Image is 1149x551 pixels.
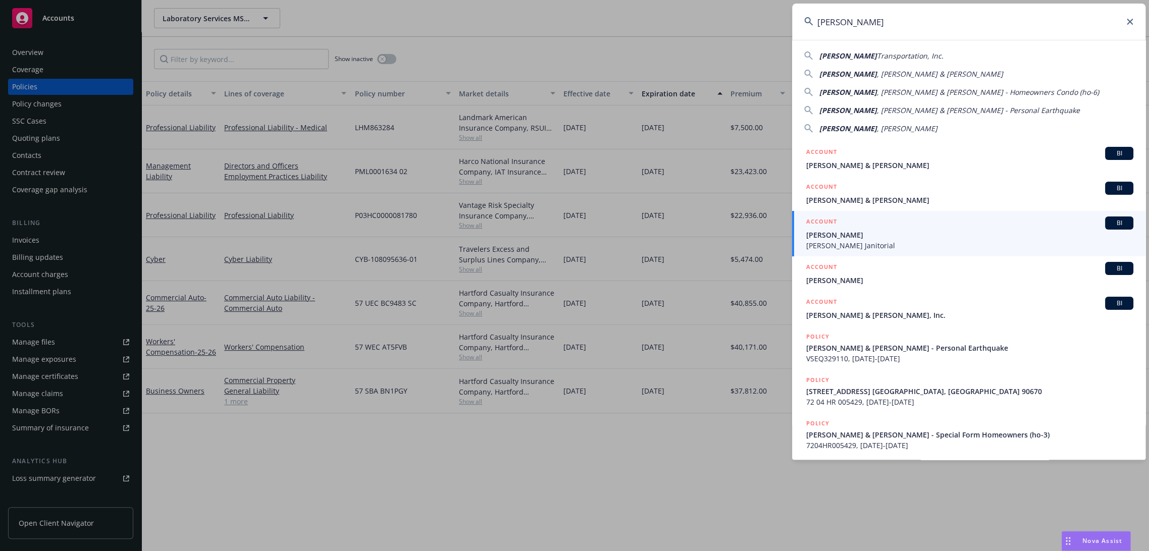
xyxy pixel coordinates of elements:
a: ACCOUNTBI[PERSON_NAME] & [PERSON_NAME], Inc. [792,291,1145,326]
h5: ACCOUNT [806,216,837,229]
span: Nova Assist [1082,536,1122,545]
a: ACCOUNTBI[PERSON_NAME][PERSON_NAME] Janitorial [792,211,1145,256]
h5: POLICY [806,418,829,428]
span: [PERSON_NAME] Janitorial [806,240,1133,251]
span: VSEQ329110, [DATE]-[DATE] [806,353,1133,364]
span: 72 04 HR 005429, [DATE]-[DATE] [806,397,1133,407]
h5: ACCOUNT [806,297,837,309]
a: ACCOUNTBI[PERSON_NAME] & [PERSON_NAME] [792,141,1145,176]
span: [PERSON_NAME] [819,105,877,115]
span: [STREET_ADDRESS] [GEOGRAPHIC_DATA], [GEOGRAPHIC_DATA] 90670 [806,386,1133,397]
span: , [PERSON_NAME] & [PERSON_NAME] - Homeowners Condo (ho-6) [877,87,1099,97]
h5: ACCOUNT [806,262,837,274]
h5: POLICY [806,332,829,342]
span: , [PERSON_NAME] & [PERSON_NAME] [877,69,1003,79]
span: [PERSON_NAME] [819,124,877,133]
span: , [PERSON_NAME] [877,124,937,133]
span: BI [1109,149,1129,158]
span: [PERSON_NAME] [806,275,1133,286]
span: , [PERSON_NAME] & [PERSON_NAME] - Personal Earthquake [877,105,1080,115]
span: [PERSON_NAME] & [PERSON_NAME] - Special Form Homeowners (ho-3) [806,429,1133,440]
h5: POLICY [806,375,829,385]
span: Transportation, Inc. [877,51,944,61]
input: Search... [792,4,1145,40]
a: ACCOUNTBI[PERSON_NAME] & [PERSON_NAME] [792,176,1145,211]
span: [PERSON_NAME] [819,87,877,97]
span: [PERSON_NAME] [819,51,877,61]
button: Nova Assist [1061,531,1131,551]
span: 7204HR005429, [DATE]-[DATE] [806,440,1133,451]
h5: ACCOUNT [806,182,837,194]
span: [PERSON_NAME] [806,230,1133,240]
span: BI [1109,218,1129,228]
a: ACCOUNTBI[PERSON_NAME] [792,256,1145,291]
span: [PERSON_NAME] & [PERSON_NAME] - Personal Earthquake [806,343,1133,353]
a: POLICY[STREET_ADDRESS] [GEOGRAPHIC_DATA], [GEOGRAPHIC_DATA] 9067072 04 HR 005429, [DATE]-[DATE] [792,369,1145,413]
span: BI [1109,184,1129,193]
span: [PERSON_NAME] & [PERSON_NAME], Inc. [806,310,1133,320]
a: POLICY[PERSON_NAME] & [PERSON_NAME] - Special Form Homeowners (ho-3)7204HR005429, [DATE]-[DATE] [792,413,1145,456]
div: Drag to move [1062,531,1074,550]
span: [PERSON_NAME] & [PERSON_NAME] [806,195,1133,205]
span: [PERSON_NAME] [819,69,877,79]
h5: ACCOUNT [806,147,837,159]
span: BI [1109,264,1129,273]
span: [PERSON_NAME] & [PERSON_NAME] [806,160,1133,171]
span: BI [1109,299,1129,308]
a: POLICY[PERSON_NAME] & [PERSON_NAME] - Personal EarthquakeVSEQ329110, [DATE]-[DATE] [792,326,1145,369]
